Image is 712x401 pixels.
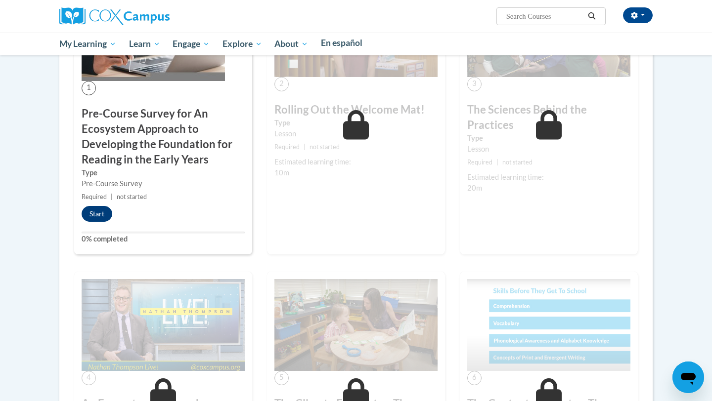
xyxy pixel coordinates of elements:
a: Explore [216,33,268,55]
a: Learn [123,33,167,55]
div: Pre-Course Survey [82,178,245,189]
label: Type [82,167,245,178]
div: Estimated learning time: [467,172,630,183]
div: Estimated learning time: [274,157,438,167]
span: My Learning [59,38,116,50]
img: Course Image [82,279,245,371]
span: 5 [274,371,289,385]
span: | [496,159,498,166]
span: 20m [467,184,482,192]
label: 0% completed [82,234,245,244]
a: En español [314,33,369,53]
span: 6 [467,371,482,385]
a: My Learning [53,33,123,55]
div: Lesson [467,144,630,155]
iframe: Button to launch messaging window, conversation in progress [672,361,704,393]
div: Lesson [274,128,438,139]
span: 10m [274,168,289,177]
label: Type [274,118,438,128]
h3: Pre-Course Survey for An Ecosystem Approach to Developing the Foundation for Reading in the Early... [82,106,245,167]
button: Search [584,10,599,22]
span: Engage [173,38,210,50]
a: Engage [166,33,216,55]
span: Learn [129,38,160,50]
span: | [304,143,306,151]
span: 4 [82,371,96,385]
a: About [268,33,315,55]
span: | [111,193,113,200]
h3: Rolling Out the Welcome Mat! [274,102,438,118]
button: Start [82,206,112,222]
span: Required [274,143,300,151]
span: En español [321,38,362,48]
h3: The Sciences Behind the Practices [467,102,630,133]
span: About [274,38,308,50]
span: not started [310,143,340,151]
img: Course Image [274,279,438,371]
span: not started [502,159,533,166]
label: Type [467,133,630,144]
span: 2 [274,77,289,91]
span: 3 [467,77,482,91]
span: not started [117,193,147,200]
span: Explore [222,38,262,50]
input: Search Courses [505,10,584,22]
img: Course Image [467,279,630,371]
a: Cox Campus [59,11,170,20]
span: Required [82,193,107,200]
img: Cox Campus [59,7,170,25]
button: Account Settings [623,7,653,23]
span: 1 [82,81,96,95]
div: Main menu [44,33,667,55]
span: Required [467,159,492,166]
